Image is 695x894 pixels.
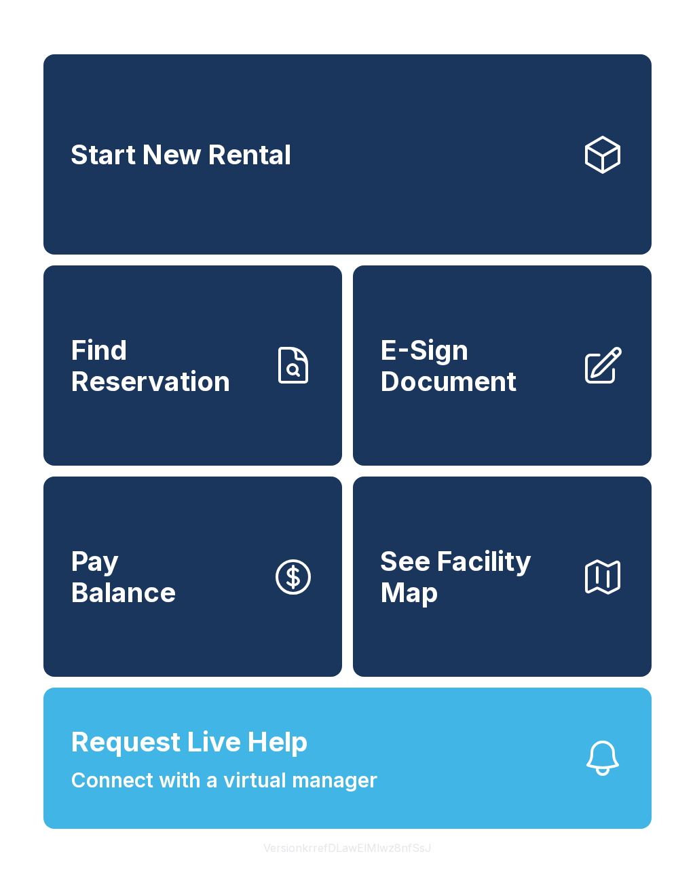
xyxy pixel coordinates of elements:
[71,722,308,762] span: Request Live Help
[71,765,377,796] span: Connect with a virtual manager
[353,265,652,466] a: E-Sign Document
[71,335,261,396] span: Find Reservation
[43,265,342,466] a: Find Reservation
[353,477,652,677] button: See Facility Map
[71,546,176,608] span: Pay Balance
[43,477,342,677] button: PayBalance
[71,139,291,170] span: Start New Rental
[380,335,570,396] span: E-Sign Document
[43,688,652,829] button: Request Live HelpConnect with a virtual manager
[252,829,443,867] button: VersionkrrefDLawElMlwz8nfSsJ
[43,54,652,255] a: Start New Rental
[380,546,570,608] span: See Facility Map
